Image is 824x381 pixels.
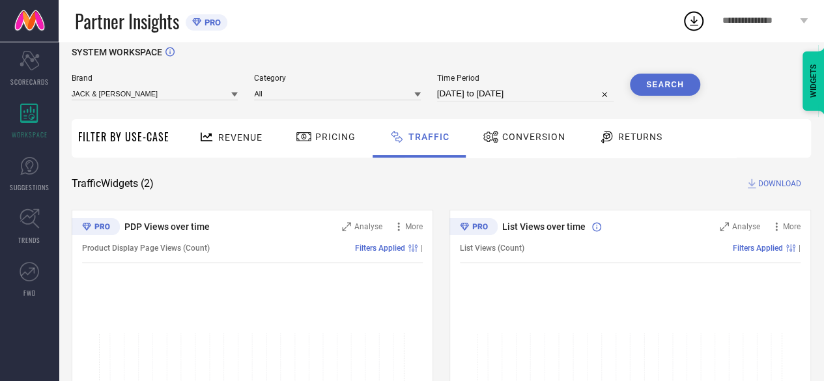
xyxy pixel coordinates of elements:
[720,222,729,231] svg: Zoom
[502,221,586,232] span: List Views over time
[405,222,423,231] span: More
[799,244,801,253] span: |
[783,222,801,231] span: More
[502,132,565,142] span: Conversion
[449,218,498,238] div: Premium
[355,244,405,253] span: Filters Applied
[254,74,420,83] span: Category
[315,132,356,142] span: Pricing
[10,77,49,87] span: SCORECARDS
[618,132,662,142] span: Returns
[437,86,614,102] input: Select time period
[421,244,423,253] span: |
[354,222,382,231] span: Analyse
[72,218,120,238] div: Premium
[124,221,210,232] span: PDP Views over time
[72,177,154,190] span: Traffic Widgets ( 2 )
[18,235,40,245] span: TRENDS
[72,47,162,57] span: SYSTEM WORKSPACE
[12,130,48,139] span: WORKSPACE
[78,129,169,145] span: Filter By Use-Case
[732,222,760,231] span: Analyse
[75,8,179,35] span: Partner Insights
[460,244,524,253] span: List Views (Count)
[630,74,700,96] button: Search
[82,244,210,253] span: Product Display Page Views (Count)
[10,182,50,192] span: SUGGESTIONS
[733,244,783,253] span: Filters Applied
[758,177,801,190] span: DOWNLOAD
[342,222,351,231] svg: Zoom
[218,132,263,143] span: Revenue
[23,288,36,298] span: FWD
[408,132,449,142] span: Traffic
[437,74,614,83] span: Time Period
[682,9,705,33] div: Open download list
[72,74,238,83] span: Brand
[201,18,221,27] span: PRO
